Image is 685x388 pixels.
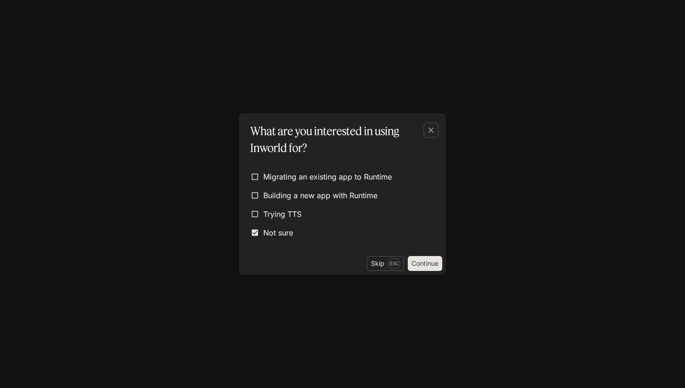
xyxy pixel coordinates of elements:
[408,256,442,271] button: Continue
[263,227,293,238] span: Not sure
[263,171,392,182] span: Migrating an existing app to Runtime
[263,208,301,220] span: Trying TTS
[250,123,431,156] p: What are you interested in using Inworld for?
[263,190,377,201] span: Building a new app with Runtime
[388,258,400,269] p: Esc
[367,256,404,271] button: SkipEsc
